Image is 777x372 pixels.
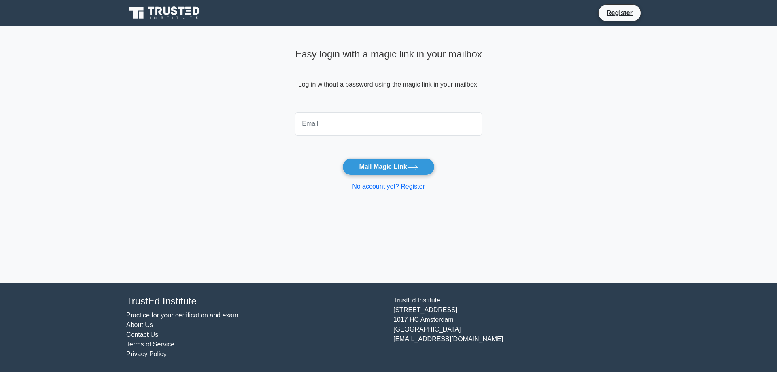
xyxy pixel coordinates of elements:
h4: Easy login with a magic link in your mailbox [295,49,482,60]
a: Privacy Policy [126,351,167,357]
div: Log in without a password using the magic link in your mailbox! [295,45,482,109]
a: Practice for your certification and exam [126,312,238,319]
a: Contact Us [126,331,158,338]
button: Mail Magic Link [342,158,434,175]
a: Register [602,8,637,18]
a: Terms of Service [126,341,174,348]
div: TrustEd Institute [STREET_ADDRESS] 1017 HC Amsterdam [GEOGRAPHIC_DATA] [EMAIL_ADDRESS][DOMAIN_NAME] [388,295,656,359]
a: About Us [126,321,153,328]
input: Email [295,112,482,136]
h4: TrustEd Institute [126,295,384,307]
a: No account yet? Register [352,183,425,190]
